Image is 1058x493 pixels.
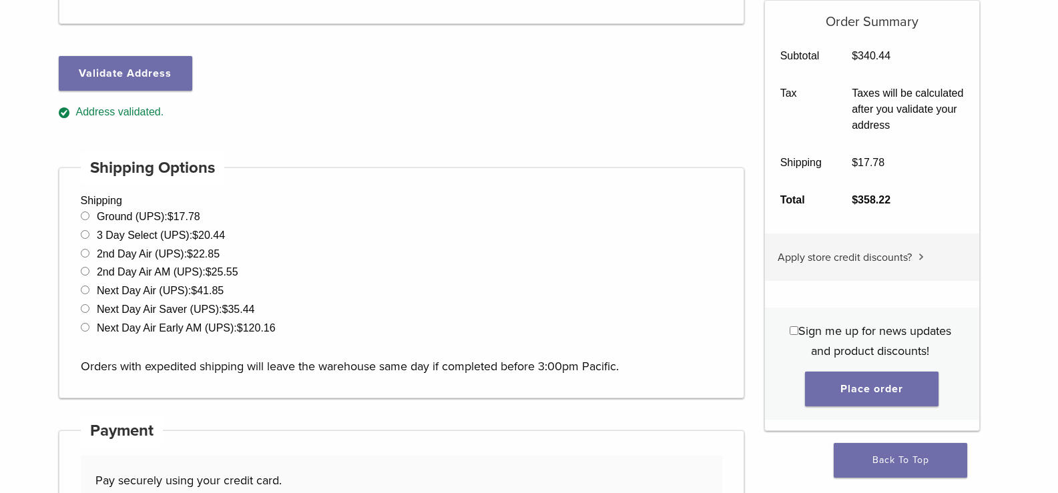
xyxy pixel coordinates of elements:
span: $ [191,285,197,296]
th: Tax [765,75,837,144]
bdi: 35.44 [222,304,255,315]
label: 2nd Day Air AM (UPS): [97,266,238,278]
p: Orders with expedited shipping will leave the warehouse same day if completed before 3:00pm Pacific. [81,336,723,376]
span: $ [852,157,858,168]
span: $ [852,194,858,205]
span: Apply store credit discounts? [778,251,912,264]
h4: Shipping Options [81,152,225,184]
div: Shipping [59,167,745,398]
bdi: 17.78 [168,211,200,222]
bdi: 20.44 [192,229,225,241]
td: Taxes will be calculated after you validate your address [837,75,979,144]
h5: Order Summary [765,1,979,30]
img: caret.svg [918,254,924,260]
th: Total [765,181,837,219]
span: $ [192,229,198,241]
p: Pay securely using your credit card. [95,470,707,490]
bdi: 17.78 [852,157,884,168]
button: Place order [805,372,939,406]
bdi: 25.55 [206,266,238,278]
bdi: 41.85 [191,285,224,296]
a: Back To Top [834,443,967,478]
button: Validate Address [59,56,192,91]
h4: Payment [81,415,164,447]
span: $ [852,50,858,61]
label: Next Day Air (UPS): [97,285,224,296]
input: Sign me up for news updates and product discounts! [790,326,798,335]
span: $ [206,266,212,278]
span: $ [168,211,174,222]
label: 3 Day Select (UPS): [97,229,225,241]
span: $ [237,322,243,334]
label: Next Day Air Early AM (UPS): [97,322,276,334]
span: Sign me up for news updates and product discounts! [798,324,951,358]
bdi: 340.44 [852,50,890,61]
bdi: 22.85 [187,248,220,260]
span: $ [222,304,228,315]
div: Address validated. [59,104,745,121]
th: Shipping [765,144,837,181]
th: Subtotal [765,37,837,75]
bdi: 120.16 [237,322,276,334]
label: Next Day Air Saver (UPS): [97,304,255,315]
label: 2nd Day Air (UPS): [97,248,220,260]
label: Ground (UPS): [97,211,200,222]
span: $ [187,248,193,260]
bdi: 358.22 [852,194,890,205]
